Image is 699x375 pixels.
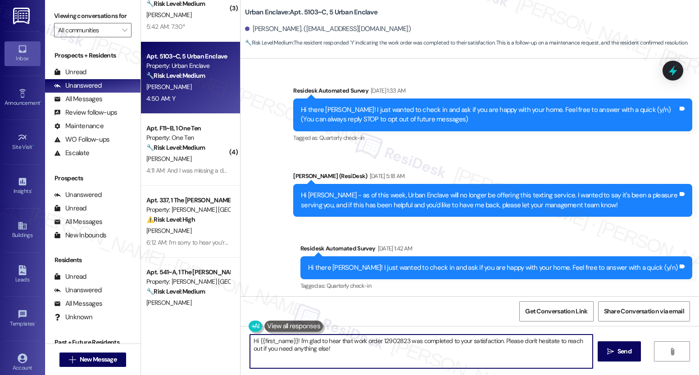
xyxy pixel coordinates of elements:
[54,272,86,281] div: Unread
[146,215,195,223] strong: ⚠️ Risk Level: High
[54,135,109,144] div: WO Follow-ups
[669,348,676,355] i: 
[54,312,92,322] div: Unknown
[146,83,191,91] span: [PERSON_NAME]
[293,86,692,98] div: Residesk Automated Survey
[293,171,692,184] div: [PERSON_NAME] (ResiDesk)
[319,134,364,142] span: Quarterly check-in
[300,279,692,292] div: Tagged as:
[301,105,678,125] div: Hi there [PERSON_NAME]! I just wanted to check in and ask if you are happy with your home. Feel f...
[54,217,102,227] div: All Messages
[146,268,230,277] div: Apt. 541~A, 1 The [PERSON_NAME] Louisville
[146,277,230,286] div: Property: [PERSON_NAME] [GEOGRAPHIC_DATA]
[617,347,631,356] span: Send
[376,244,413,253] div: [DATE] 1:42 AM
[245,24,411,34] div: [PERSON_NAME]. ([EMAIL_ADDRESS][DOMAIN_NAME])
[69,356,76,363] i: 
[146,52,230,61] div: Apt. 5103~C, 5 Urban Enclave
[35,319,36,326] span: •
[122,27,127,34] i: 
[604,307,684,316] span: Share Conversation via email
[5,263,41,287] a: Leads
[525,307,587,316] span: Get Conversation Link
[40,98,41,105] span: •
[54,286,102,295] div: Unanswered
[54,148,89,158] div: Escalate
[54,9,132,23] label: Viewing conversations for
[245,39,293,46] strong: 🔧 Risk Level: Medium
[45,51,141,60] div: Prospects + Residents
[245,38,688,48] span: : The resident responded 'Y' indicating the work order was completed to their satisfaction. This ...
[54,94,102,104] div: All Messages
[54,231,106,240] div: New Inbounds
[45,174,141,183] div: Prospects
[368,171,405,181] div: [DATE] 5:18 AM
[80,355,117,364] span: New Message
[146,166,247,174] div: 4:11 AM: And I was missing a desk chair
[146,71,205,80] strong: 🔧 Risk Level: Medium
[308,263,678,272] div: Hi there [PERSON_NAME]! I just wanted to check in and ask if you are happy with your home. Feel f...
[598,301,690,321] button: Share Conversation via email
[293,131,692,144] div: Tagged as:
[301,191,678,210] div: Hi [PERSON_NAME] - as of this week, Urban Enclave will no longer be offering this texting service...
[54,299,102,308] div: All Messages
[146,61,230,71] div: Property: Urban Enclave
[245,8,377,17] b: Urban Enclave: Apt. 5103~C, 5 Urban Enclave
[54,204,86,213] div: Unread
[519,301,593,321] button: Get Conversation Link
[146,155,191,163] span: [PERSON_NAME]
[5,351,41,375] a: Account
[59,353,126,367] button: New Message
[13,8,32,24] img: ResiDesk Logo
[5,174,41,198] a: Insights •
[5,218,41,242] a: Buildings
[327,282,371,290] span: Quarterly check-in
[146,94,175,103] div: 4:50 AM: Y
[54,67,86,77] div: Unread
[250,335,593,368] textarea: Hi {{first_name}}! I'm glad to hear that work order 12902823 was completed to your satisfaction. ...
[146,11,191,19] span: [PERSON_NAME]
[146,124,230,133] div: Apt. F11~B, 1 One Ten
[146,287,205,295] strong: 🔧 Risk Level: Medium
[54,81,102,90] div: Unanswered
[146,143,205,152] strong: 🔧 Risk Level: Medium
[146,196,230,205] div: Apt. 337, 1 The [PERSON_NAME] Louisville
[5,130,41,154] a: Site Visit •
[5,307,41,331] a: Templates •
[146,133,230,143] div: Property: One Ten
[146,205,230,214] div: Property: [PERSON_NAME] [GEOGRAPHIC_DATA]
[146,227,191,235] span: [PERSON_NAME]
[58,23,117,37] input: All communities
[607,348,614,355] i: 
[45,338,141,347] div: Past + Future Residents
[146,310,342,318] div: 6:08 AM: Let me check that for you, [PERSON_NAME]. I'll circle back shortly.
[45,255,141,265] div: Residents
[598,341,641,362] button: Send
[32,143,34,149] span: •
[368,86,406,95] div: [DATE] 1:33 AM
[146,22,185,31] div: 5:42 AM: 7:30*
[300,244,692,256] div: Residesk Automated Survey
[146,299,191,307] span: [PERSON_NAME]
[54,190,102,200] div: Unanswered
[54,121,104,131] div: Maintenance
[5,41,41,66] a: Inbox
[31,187,32,193] span: •
[54,108,117,117] div: Review follow-ups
